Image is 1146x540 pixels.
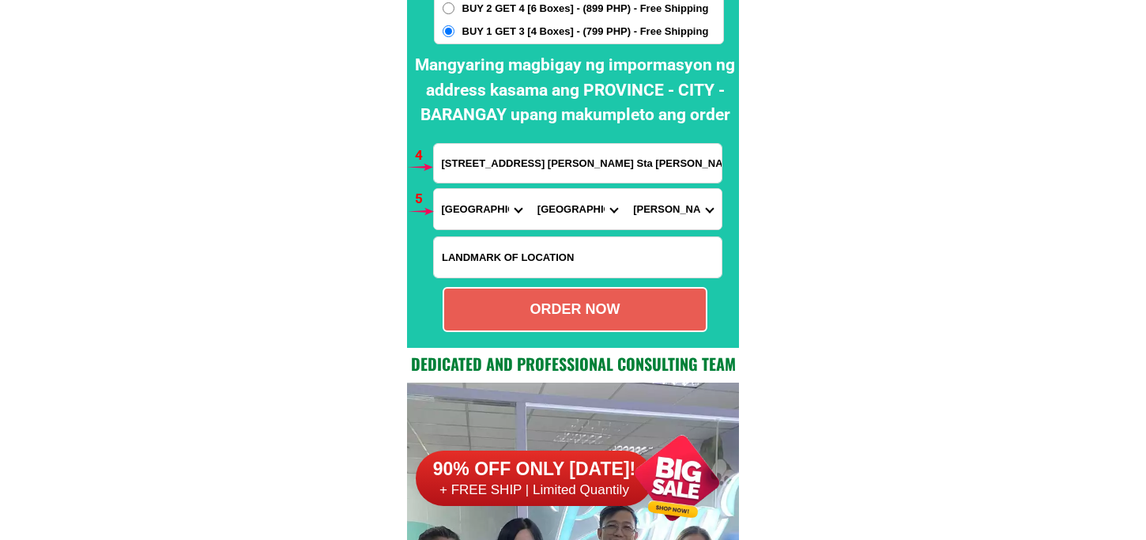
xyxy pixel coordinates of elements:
h2: Dedicated and professional consulting team [407,352,739,376]
h6: 5 [415,189,433,210]
h6: 4 [415,145,433,166]
h6: + FREE SHIP | Limited Quantily [416,481,653,499]
select: Select province [434,189,530,229]
select: Select district [530,189,625,229]
select: Select commune [625,189,721,229]
input: Input address [434,144,722,183]
h6: 90% OFF ONLY [DATE]! [416,458,653,481]
div: ORDER NOW [444,299,706,320]
input: Input LANDMARKOFLOCATION [434,237,722,278]
input: BUY 2 GET 4 [6 Boxes] - (899 PHP) - Free Shipping [443,2,454,14]
input: BUY 1 GET 3 [4 Boxes] - (799 PHP) - Free Shipping [443,25,454,37]
span: BUY 1 GET 3 [4 Boxes] - (799 PHP) - Free Shipping [462,24,709,40]
h2: Mangyaring magbigay ng impormasyon ng address kasama ang PROVINCE - CITY - BARANGAY upang makumpl... [411,53,739,128]
span: BUY 2 GET 4 [6 Boxes] - (899 PHP) - Free Shipping [462,1,709,17]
